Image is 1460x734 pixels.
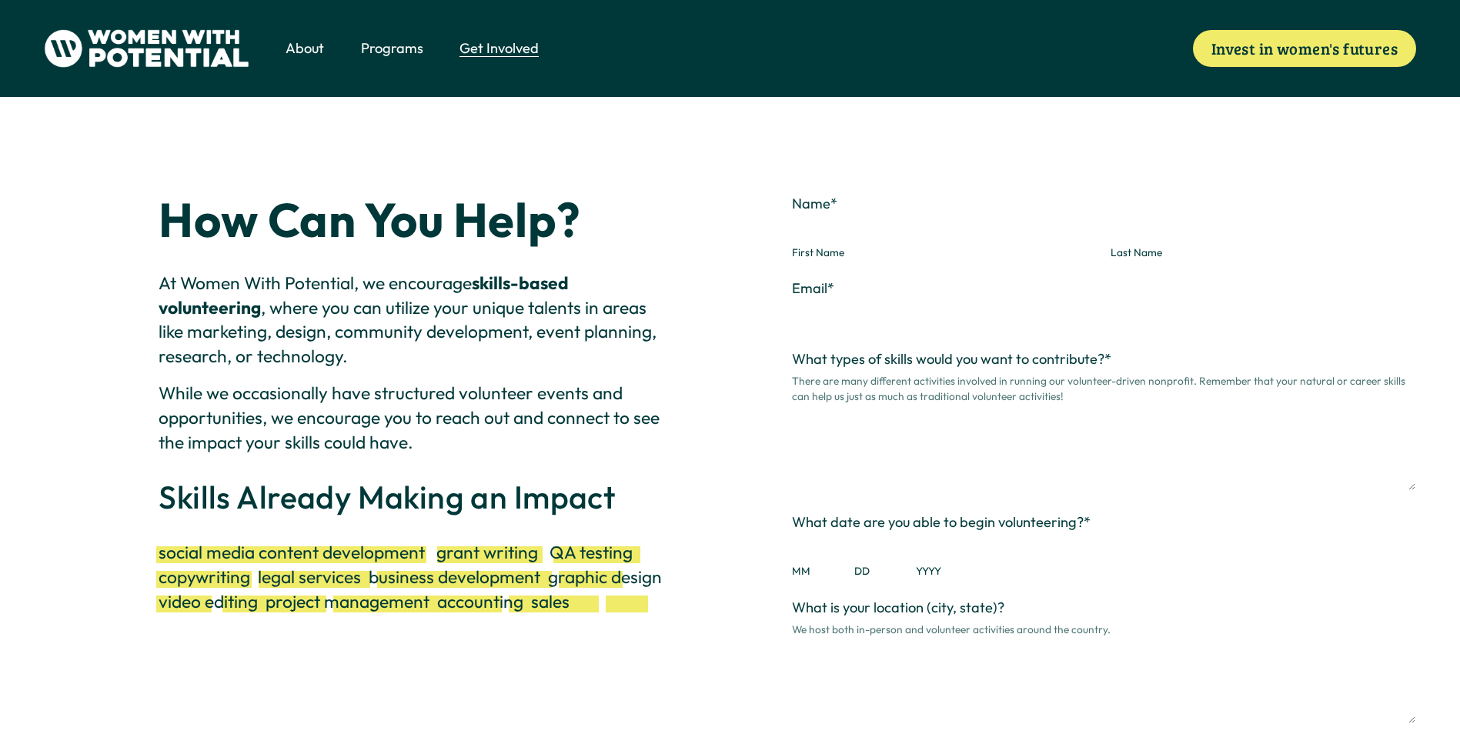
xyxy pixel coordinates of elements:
input: DD [854,536,904,561]
span: video editing [159,590,258,612]
strong: skills-based volunteering [159,272,572,319]
legend: Name [792,194,837,214]
span: graphic design [548,566,662,588]
img: Women With Potential [44,29,249,68]
p: While we occasionally have structured volunteer events and opportunities, we encourage you to rea... [159,381,668,455]
span: MM [792,564,841,579]
span: copywriting [159,566,250,588]
div: We host both in-person and volunteer activities around the country. [792,617,1416,642]
span: Programs [361,38,423,58]
span: First Name [792,245,1098,260]
span: YYYY [916,564,984,579]
label: What is your location (city, state)? [792,598,1416,618]
input: First Name [792,218,1098,242]
span: grant writing [436,541,538,563]
span: sales [531,590,570,612]
span: Get Involved [459,38,539,58]
span: legal services [258,566,361,588]
a: Invest in women's futures [1193,30,1416,66]
a: folder dropdown [459,37,539,59]
span: Last Name [1111,245,1416,260]
div: There are many different activities involved in running our volunteer-driven nonprofit. Remember ... [792,369,1416,409]
span: social media content development [159,541,425,563]
h3: Skills Already Making an Impact [159,479,668,515]
label: What types of skills would you want to contribute? [792,349,1416,369]
span: QA testing [550,541,633,563]
p: At Women With Potential, we encourage , where you can utilize your unique talents in areas like m... [159,271,668,369]
legend: What date are you able to begin volunteering? [792,512,1091,532]
span: project management [266,590,429,612]
a: folder dropdown [361,37,423,59]
a: folder dropdown [286,37,324,59]
input: YYYY [916,536,984,561]
label: Email [792,279,1416,299]
strong: How Can You Help? [159,189,580,249]
span: About [286,38,324,58]
span: accounting [437,590,523,612]
input: Last Name [1111,218,1416,242]
input: MM [792,536,841,561]
span: business development [369,566,540,588]
span: DD [854,564,904,579]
